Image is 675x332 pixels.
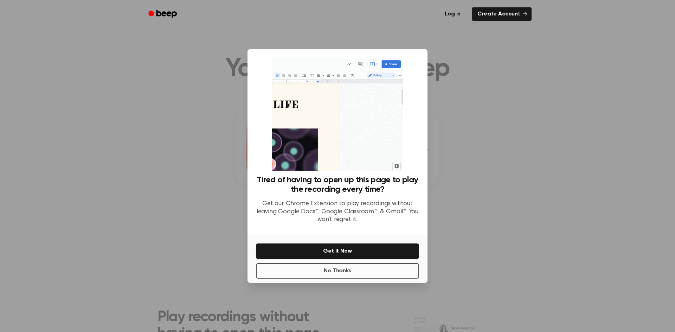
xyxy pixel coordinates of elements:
img: Beep extension in action [272,58,403,171]
a: Create Account [472,7,532,21]
h3: Tired of having to open up this page to play the recording every time? [256,175,419,194]
button: No Thanks [256,263,419,279]
button: Get It Now [256,243,419,259]
a: Beep [143,7,183,21]
a: Log in [438,6,468,22]
p: Get our Chrome Extension to play recordings without leaving Google Docs™, Google Classroom™, & Gm... [256,200,419,224]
